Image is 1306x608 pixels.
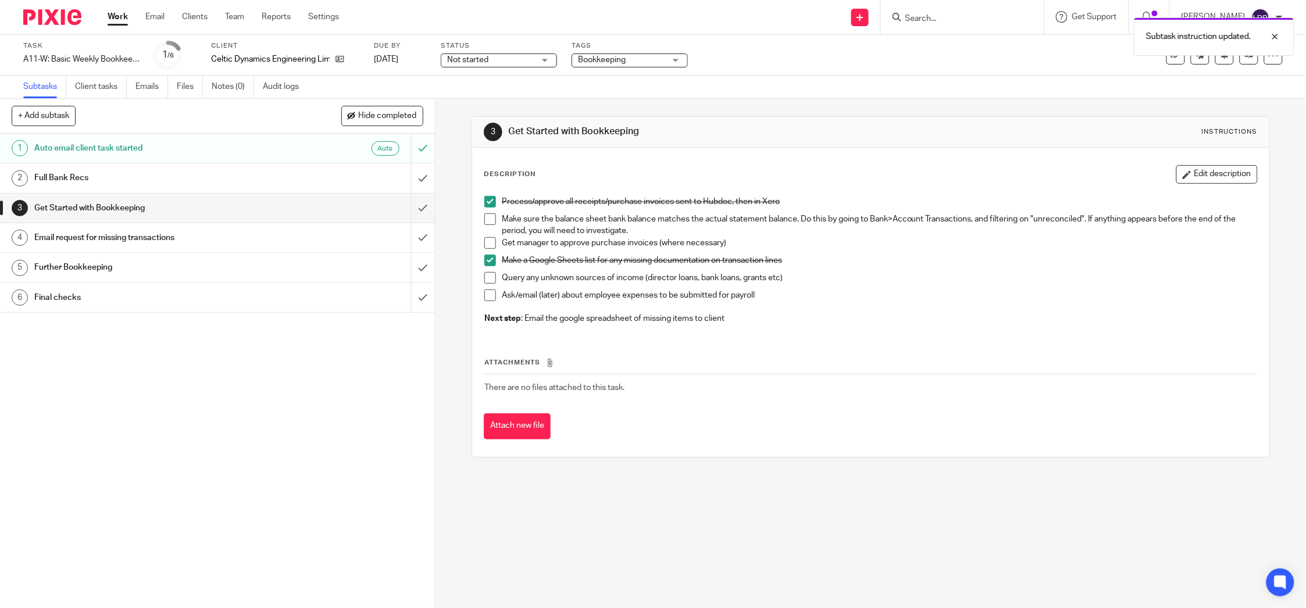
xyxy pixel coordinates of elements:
[372,141,399,156] div: Auto
[572,41,688,51] label: Tags
[502,289,1257,301] p: Ask/email (later) about employee expenses to be submitted for payroll
[12,230,28,246] div: 4
[308,11,339,23] a: Settings
[1202,127,1258,137] div: Instructions
[162,48,174,62] div: 1
[1251,8,1270,27] img: svg%3E
[23,76,66,98] a: Subtasks
[211,53,330,65] p: Celtic Dynamics Engineering Limited
[262,11,291,23] a: Reports
[359,112,417,121] span: Hide completed
[484,314,521,323] strong: Next step
[502,272,1257,284] p: Query any unknown sources of income (director loans, bank loans, grants etc)
[23,41,140,51] label: Task
[263,76,308,98] a: Audit logs
[502,237,1257,249] p: Get manager to approve purchase invoices (where necessary)
[34,199,278,217] h1: Get Started with Bookkeeping
[34,229,278,246] h1: Email request for missing transactions
[374,55,398,63] span: [DATE]
[374,41,426,51] label: Due by
[12,289,28,306] div: 6
[34,169,278,187] h1: Full Bank Recs
[12,170,28,187] div: 2
[1146,31,1251,42] p: Subtask instruction updated.
[12,140,28,156] div: 1
[182,11,208,23] a: Clients
[34,259,278,276] h1: Further Bookkeeping
[441,41,557,51] label: Status
[502,255,1257,266] p: Make a Google Sheets list for any missing documentation on transaction lines
[135,76,168,98] a: Emails
[145,11,165,23] a: Email
[484,313,1257,324] p: : Email the google spreadsheet of missing items to client
[484,413,551,439] button: Attach new file
[211,41,359,51] label: Client
[34,140,278,157] h1: Auto email client task started
[484,359,540,366] span: Attachments
[75,76,127,98] a: Client tasks
[484,123,502,141] div: 3
[12,200,28,216] div: 3
[12,106,76,126] button: + Add subtask
[341,106,423,126] button: Hide completed
[212,76,254,98] a: Notes (0)
[484,384,625,392] span: There are no files attached to this task.
[509,126,895,138] h1: Get Started with Bookkeeping
[34,289,278,306] h1: Final checks
[108,11,128,23] a: Work
[23,53,140,65] div: A11-W: Basic Weekly Bookkeeping
[484,170,536,179] p: Description
[12,260,28,276] div: 5
[447,56,488,64] span: Not started
[502,213,1257,237] p: Make sure the balance sheet bank balance matches the actual statement balance. Do this by going t...
[225,11,244,23] a: Team
[23,9,81,25] img: Pixie
[578,56,626,64] span: Bookkeeping
[502,196,1257,208] p: Process/approve all receipts/purchase invoices sent to Hubdoc, then in Xero
[167,52,174,59] small: /6
[177,76,203,98] a: Files
[1176,165,1258,184] button: Edit description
